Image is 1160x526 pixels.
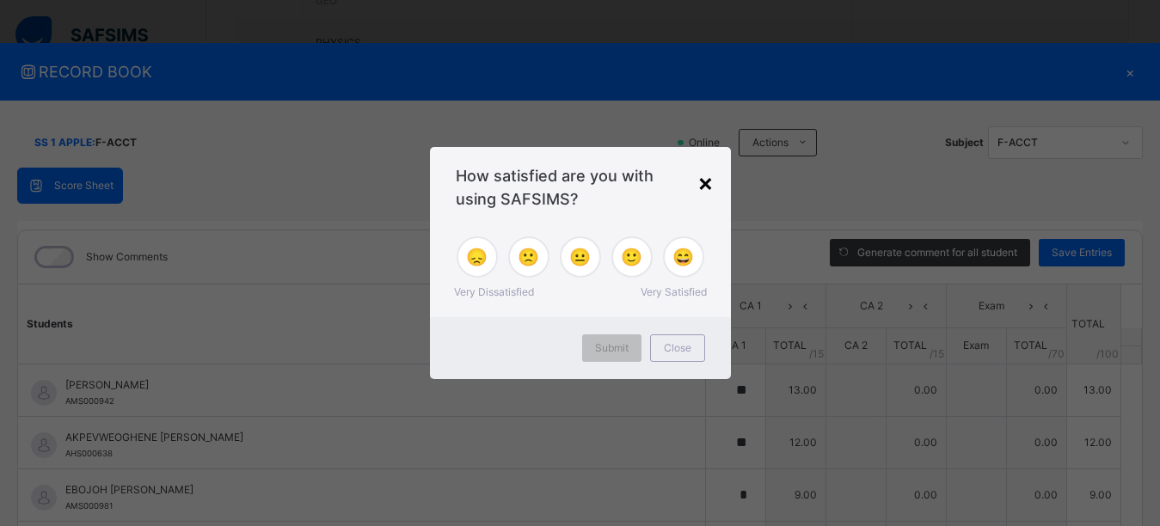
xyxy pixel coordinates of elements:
span: How satisfied are you with using SAFSIMS? [456,164,705,211]
span: 🙂 [621,244,642,270]
span: 😞 [466,244,488,270]
span: 😐 [569,244,591,270]
span: Close [664,340,691,356]
div: × [697,164,714,200]
span: 🙁 [518,244,539,270]
span: Very Satisfied [641,284,707,300]
span: 😄 [672,244,694,270]
span: Submit [595,340,629,356]
span: Very Dissatisfied [454,284,534,300]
